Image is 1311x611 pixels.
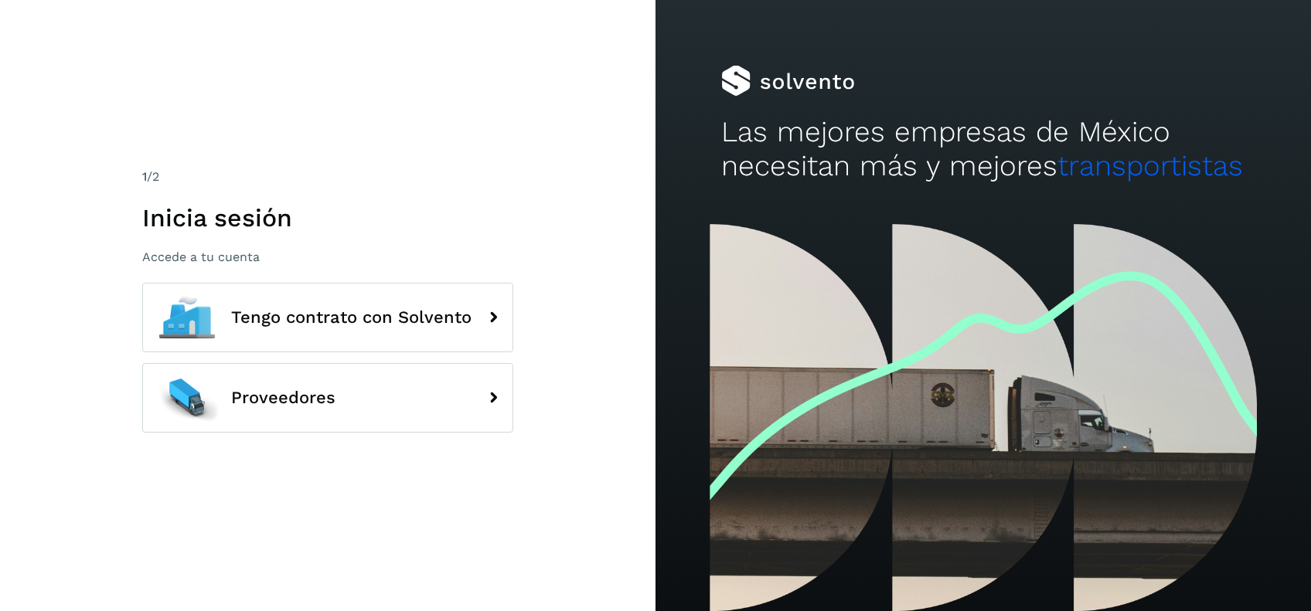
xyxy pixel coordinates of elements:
[142,283,513,352] button: Tengo contrato con Solvento
[142,203,513,233] h1: Inicia sesión
[142,249,513,264] p: Accede a tu cuenta
[142,363,513,433] button: Proveedores
[142,169,147,184] span: 1
[721,115,1245,184] h2: Las mejores empresas de México necesitan más y mejores
[1057,149,1243,182] span: transportistas
[231,389,335,407] span: Proveedores
[142,168,513,186] div: /2
[231,308,472,327] span: Tengo contrato con Solvento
